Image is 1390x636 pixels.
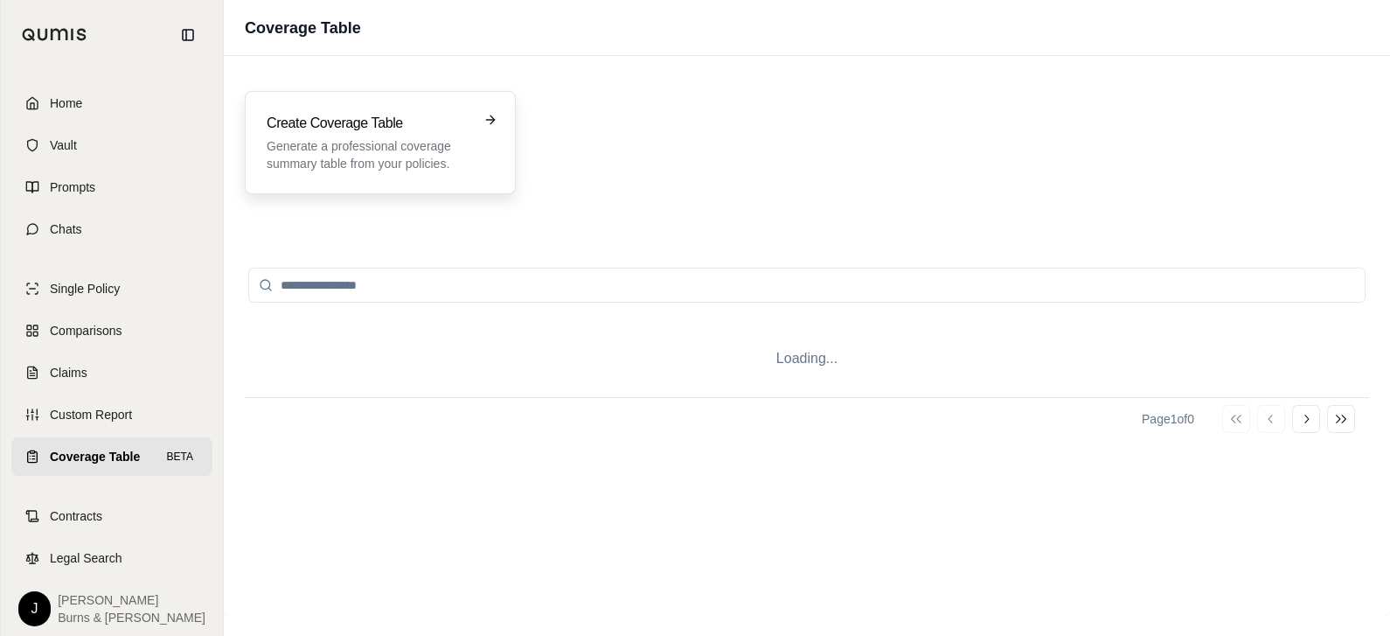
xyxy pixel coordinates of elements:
span: Prompts [50,178,95,196]
a: Comparisons [11,311,212,350]
div: J [18,591,51,626]
span: [PERSON_NAME] [58,591,205,609]
button: Collapse sidebar [174,21,202,49]
a: Coverage TableBETA [11,437,212,476]
span: Burns & [PERSON_NAME] [58,609,205,626]
h1: Coverage Table [245,16,361,40]
a: Custom Report [11,395,212,434]
span: Legal Search [50,549,122,567]
a: Contracts [11,497,212,535]
a: Single Policy [11,269,212,308]
a: Legal Search [11,539,212,577]
div: Page 1 of 0 [1142,410,1194,428]
span: BETA [162,448,198,465]
div: Loading... [245,320,1369,397]
p: Generate a professional coverage summary table from your policies. [267,137,469,172]
span: Chats [50,220,82,238]
span: Custom Report [50,406,132,423]
span: Single Policy [50,280,120,297]
a: Claims [11,353,212,392]
a: Prompts [11,168,212,206]
span: Coverage Table [50,448,140,465]
a: Vault [11,126,212,164]
a: Chats [11,210,212,248]
a: Home [11,84,212,122]
span: Claims [50,364,87,381]
img: Qumis Logo [22,28,87,41]
span: Comparisons [50,322,122,339]
h3: Create Coverage Table [267,113,469,134]
span: Home [50,94,82,112]
span: Vault [50,136,77,154]
span: Contracts [50,507,102,525]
